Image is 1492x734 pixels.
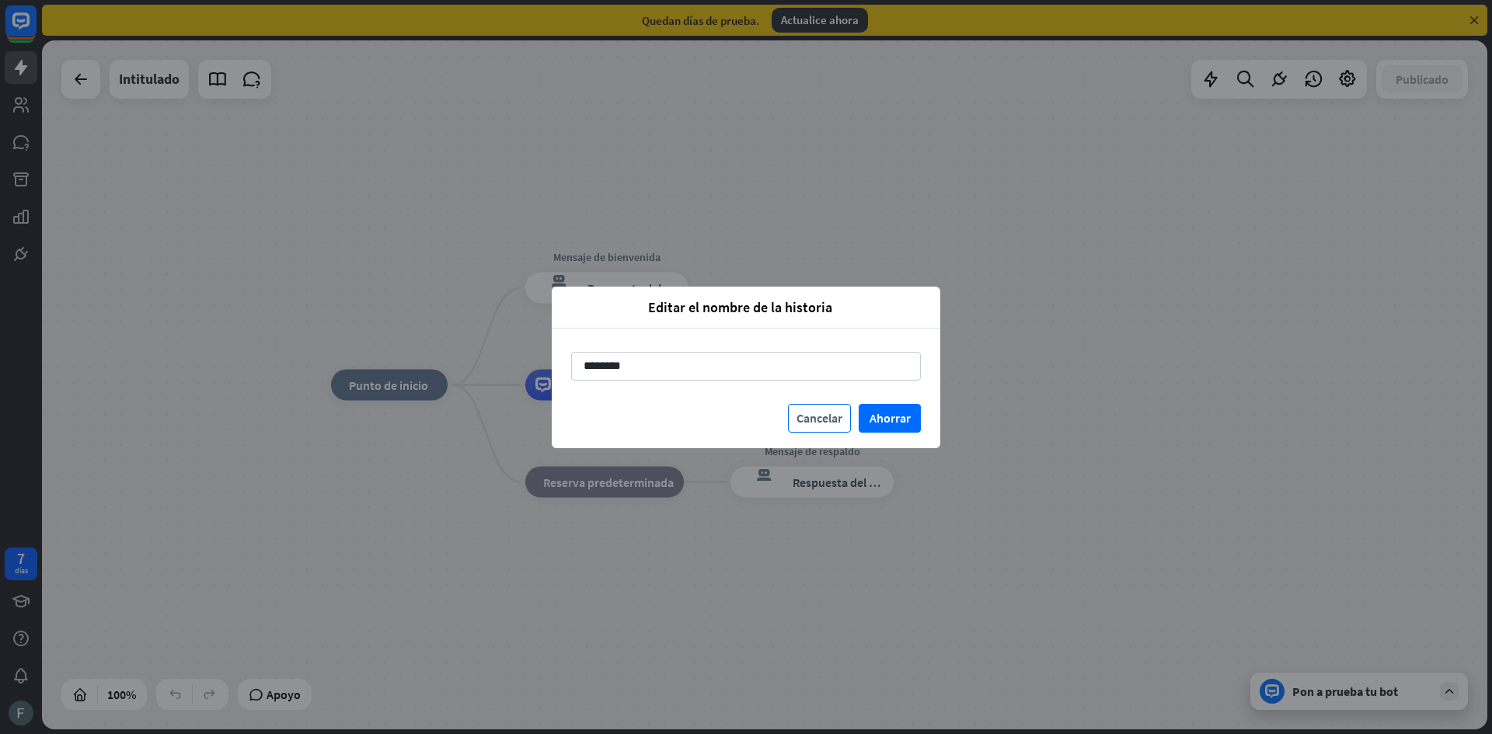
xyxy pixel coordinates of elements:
[859,404,921,433] button: Ahorrar
[797,410,842,426] font: Cancelar
[788,404,851,433] button: Cancelar
[870,410,911,426] font: Ahorrar
[12,6,59,53] button: Abrir el widget de chat LiveChat
[648,298,832,316] font: Editar el nombre de la historia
